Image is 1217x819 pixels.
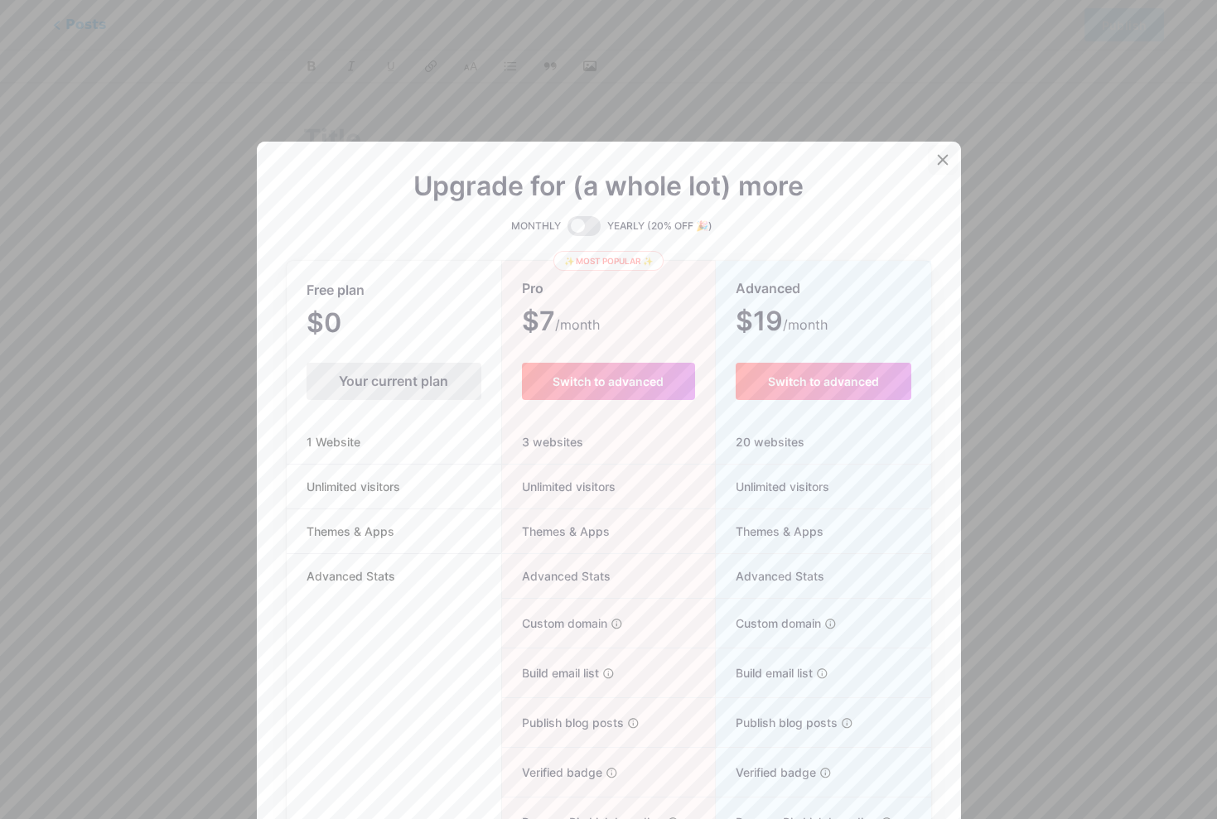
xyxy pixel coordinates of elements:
span: Build email list [716,664,813,682]
span: Themes & Apps [502,523,610,540]
div: ✨ Most popular ✨ [553,251,664,271]
span: Switch to advanced [553,374,664,388]
span: Custom domain [716,614,821,632]
span: Free plan [307,276,365,305]
div: Your current plan [307,363,481,400]
span: Advanced Stats [287,567,415,585]
div: 20 websites [716,420,930,465]
span: Unlimited visitors [716,478,829,495]
span: Themes & Apps [287,523,414,540]
span: Verified badge [716,764,816,781]
span: Advanced Stats [502,567,611,585]
span: $19 [736,311,828,335]
span: $0 [307,313,386,336]
div: 3 websites [502,420,715,465]
button: Switch to advanced [736,363,910,400]
span: Advanced [736,274,800,303]
span: Pro [522,274,543,303]
span: MONTHLY [511,218,561,234]
span: Custom domain [502,614,607,632]
span: Unlimited visitors [502,478,616,495]
span: Themes & Apps [716,523,823,540]
span: Publish blog posts [502,714,624,731]
span: Verified badge [502,764,602,781]
span: /month [555,315,600,335]
span: $7 [522,311,600,335]
span: Switch to advanced [768,374,879,388]
button: Switch to advanced [522,363,695,400]
span: Upgrade for (a whole lot) more [413,176,804,196]
span: Unlimited visitors [287,478,420,495]
span: Advanced Stats [716,567,824,585]
span: 1 Website [287,433,380,450]
span: YEARLY (20% OFF 🎉) [607,218,712,234]
span: Publish blog posts [716,714,838,731]
span: /month [783,315,828,335]
span: Build email list [502,664,599,682]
